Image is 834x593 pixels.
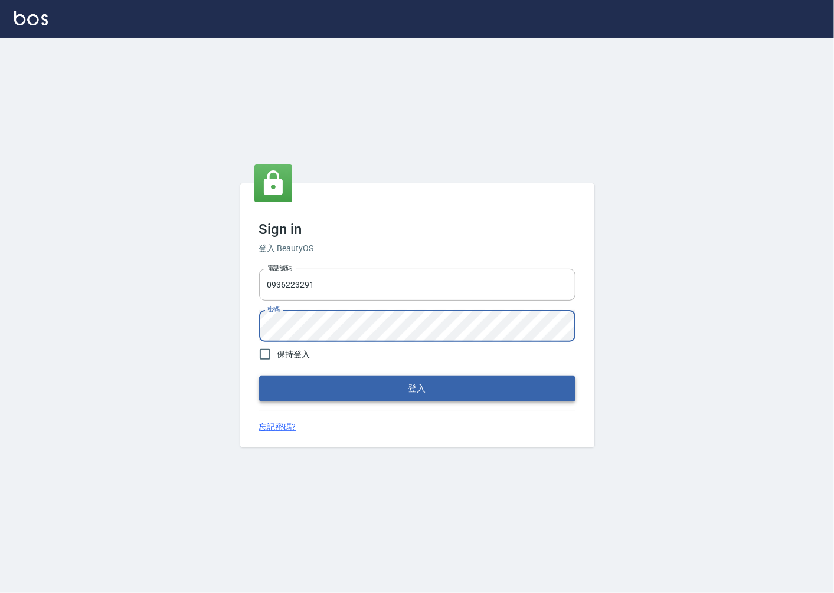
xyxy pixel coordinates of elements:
[267,263,292,272] label: 電話號碼
[277,348,310,361] span: 保持登入
[259,221,575,238] h3: Sign in
[259,242,575,255] h6: 登入 BeautyOS
[259,376,575,401] button: 登入
[14,11,48,25] img: Logo
[259,421,296,433] a: 忘記密碼?
[267,305,280,314] label: 密碼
